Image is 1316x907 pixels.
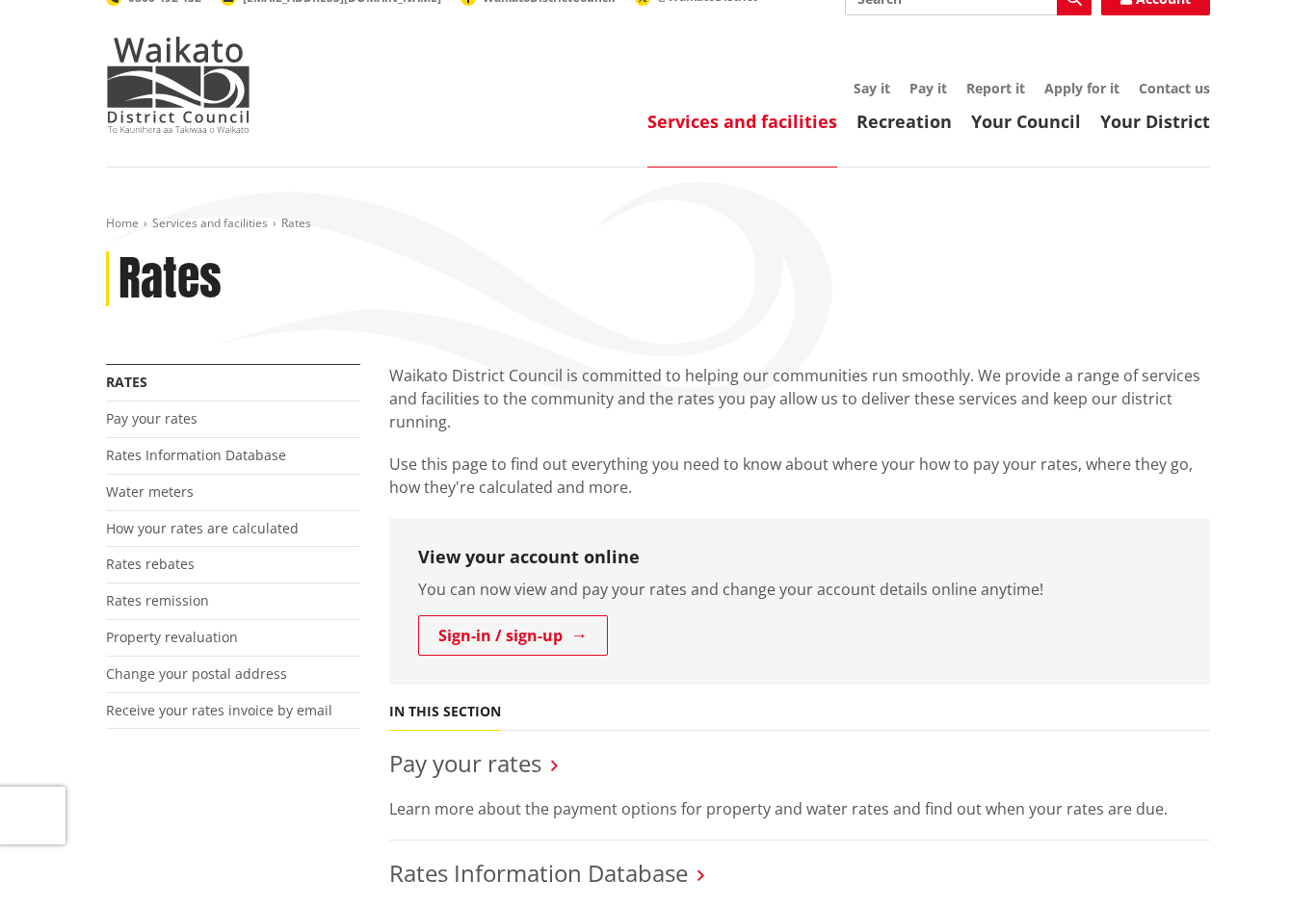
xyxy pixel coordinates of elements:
[106,446,286,464] a: Rates Information Database
[389,747,541,779] a: Pay your rates
[106,519,299,537] a: How your rates are calculated
[106,215,139,231] a: Home
[106,482,194,501] a: Water meters
[971,110,1081,133] a: Your Council
[389,453,1210,499] p: Use this page to find out everything you need to know about where your how to pay your rates, whe...
[389,704,501,720] h5: In this section
[1100,110,1210,133] a: Your District
[106,216,1210,232] nav: breadcrumb
[1044,79,1119,97] a: Apply for it
[106,628,238,646] a: Property revaluation
[118,251,222,307] h1: Rates
[106,37,250,133] img: Waikato District Council - Te Kaunihera aa Takiwaa o Waikato
[909,79,947,97] a: Pay it
[106,555,195,573] a: Rates rebates
[389,857,688,889] a: Rates Information Database
[966,79,1025,97] a: Report it
[418,615,608,656] a: Sign-in / sign-up
[152,215,268,231] a: Services and facilities
[281,215,311,231] span: Rates
[1227,826,1297,895] iframe: Messenger Launcher
[106,664,287,683] a: Change your postal address
[106,701,332,719] a: Receive your rates invoice by email
[106,373,147,391] a: Rates
[389,364,1210,433] p: Waikato District Council is committed to helping our communities run smoothly. We provide a range...
[106,591,209,609] a: Rates remission
[1139,79,1210,97] a: Contact us
[854,79,890,97] a: Say it
[418,547,1181,568] h3: View your account online
[418,578,1181,601] p: You can now view and pay your rates and change your account details online anytime!
[106,409,197,428] a: Pay your rates
[647,110,837,133] a: Services and facilities
[856,110,952,133] a: Recreation
[389,797,1210,820] p: Learn more about the payment options for property and water rates and find out when your rates ar...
